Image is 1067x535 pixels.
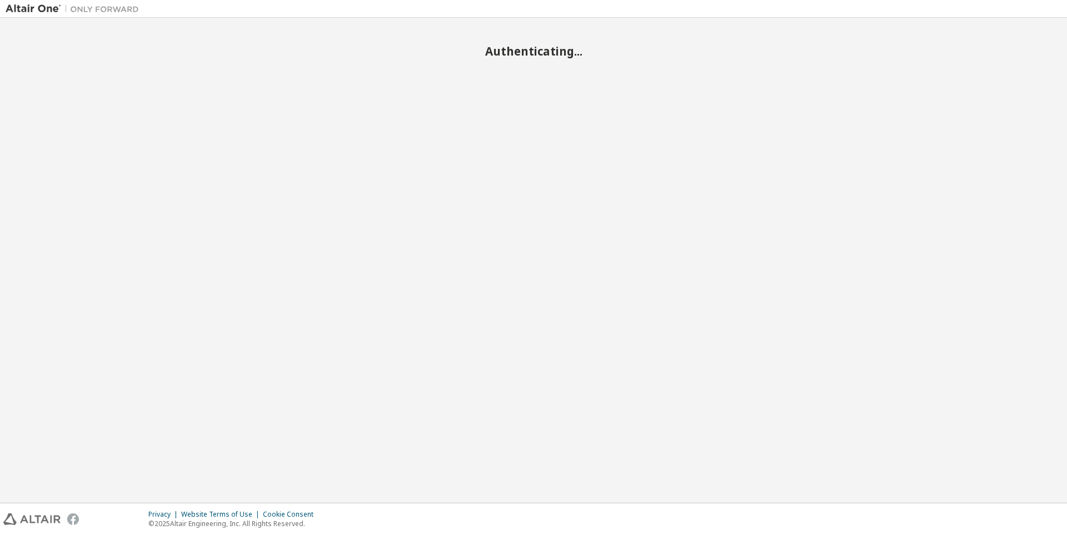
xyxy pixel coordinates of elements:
[3,513,61,525] img: altair_logo.svg
[67,513,79,525] img: facebook.svg
[263,510,320,519] div: Cookie Consent
[148,519,320,528] p: © 2025 Altair Engineering, Inc. All Rights Reserved.
[148,510,181,519] div: Privacy
[6,44,1061,58] h2: Authenticating...
[6,3,144,14] img: Altair One
[181,510,263,519] div: Website Terms of Use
